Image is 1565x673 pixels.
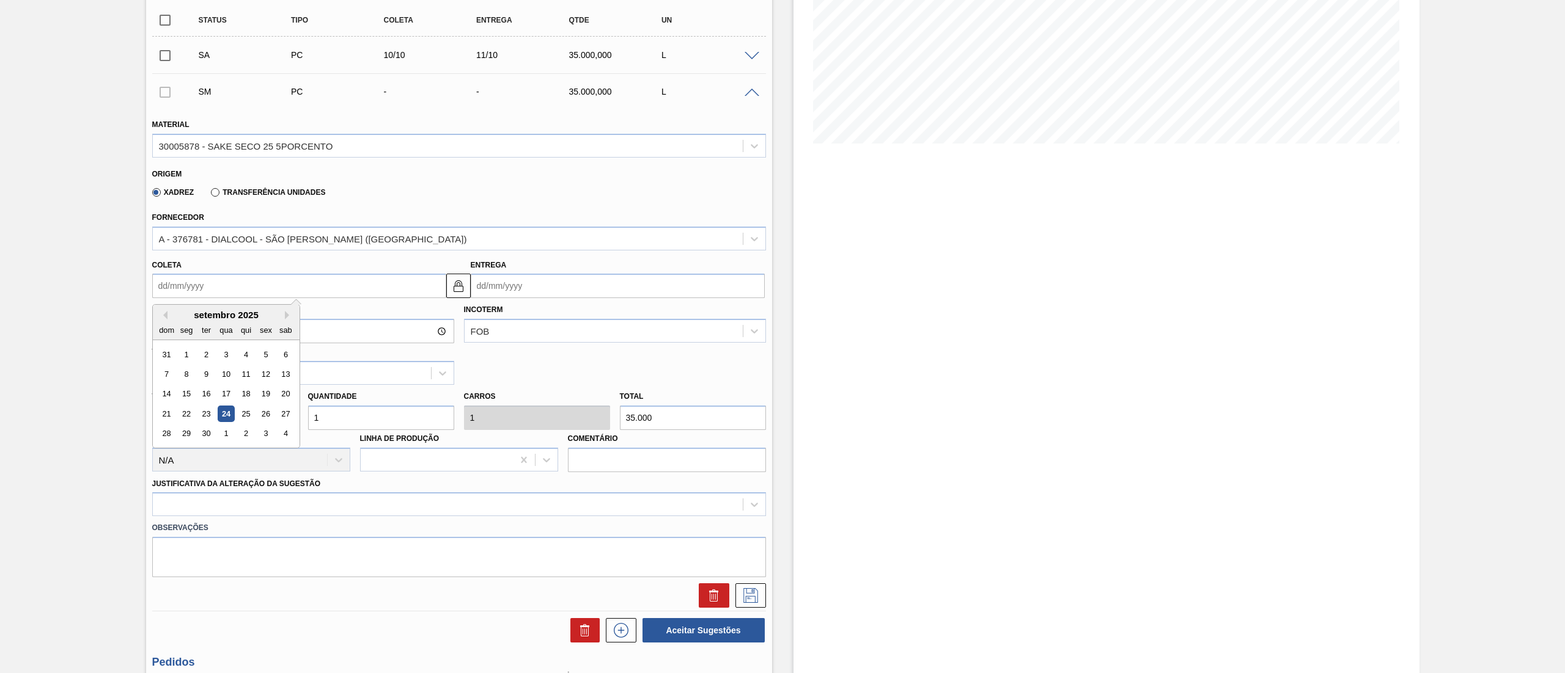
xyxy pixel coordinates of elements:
[257,406,274,422] div: Choose sexta-feira, 26 de setembro de 2025
[565,87,671,96] div: 35.000,000
[380,50,486,60] div: 10/10/2025
[158,366,175,382] div: Choose domingo, 7 de setembro de 2025
[277,426,293,442] div: Choose sábado, 4 de outubro de 2025
[471,274,765,298] input: dd/mm/yyyy
[152,274,446,298] input: dd/mm/yyyy
[565,16,671,24] div: Qtde
[568,430,766,448] label: Comentário
[636,617,766,644] div: Aceitar Sugestões
[152,188,194,197] label: Xadrez
[178,386,194,402] div: Choose segunda-feira, 15 de setembro de 2025
[152,656,766,669] h3: Pedidos
[152,519,766,537] label: Observações
[152,120,190,129] label: Material
[451,278,466,293] img: locked
[277,322,293,338] div: sab
[729,583,766,608] div: Salvar Sugestão
[658,16,764,24] div: UN
[218,406,234,422] div: Choose quarta-feira, 24 de setembro de 2025
[473,87,579,96] div: -
[237,426,254,442] div: Choose quinta-feira, 2 de outubro de 2025
[257,346,274,363] div: Choose sexta-feira, 5 de setembro de 2025
[693,583,729,608] div: Excluir Sugestão
[446,274,471,298] button: locked
[196,50,301,60] div: Sugestão Alterada
[257,366,274,382] div: Choose sexta-feira, 12 de setembro de 2025
[196,87,301,96] div: Sugestão Manual
[237,386,254,402] div: Choose quinta-feira, 18 de setembro de 2025
[178,366,194,382] div: Choose segunda-feira, 8 de setembro de 2025
[277,406,293,422] div: Choose sábado, 27 de setembro de 2025
[643,618,765,642] button: Aceitar Sugestões
[257,322,274,338] div: sex
[277,366,293,382] div: Choose sábado, 13 de setembro de 2025
[197,406,214,422] div: Choose terça-feira, 23 de setembro de 2025
[277,346,293,363] div: Choose sábado, 6 de setembro de 2025
[564,618,600,642] div: Excluir Sugestões
[152,170,182,178] label: Origem
[600,618,636,642] div: Nova sugestão
[196,16,301,24] div: Status
[473,50,579,60] div: 11/10/2025
[156,344,295,443] div: month 2025-09
[211,188,325,197] label: Transferência Unidades
[218,346,234,363] div: Choose quarta-feira, 3 de setembro de 2025
[471,326,490,336] div: FOB
[257,386,274,402] div: Choose sexta-feira, 19 de setembro de 2025
[159,140,333,151] div: 30005878 - SAKE SECO 25 5PORCENTO
[197,366,214,382] div: Choose terça-feira, 9 de setembro de 2025
[158,322,175,338] div: dom
[197,322,214,338] div: ter
[360,434,440,443] label: Linha de Produção
[620,392,644,401] label: Total
[285,311,293,319] button: Next Month
[464,305,503,314] label: Incoterm
[218,366,234,382] div: Choose quarta-feira, 10 de setembro de 2025
[218,386,234,402] div: Choose quarta-feira, 17 de setembro de 2025
[218,426,234,442] div: Choose quarta-feira, 1 de outubro de 2025
[153,310,300,320] div: setembro 2025
[152,261,182,269] label: Coleta
[178,406,194,422] div: Choose segunda-feira, 22 de setembro de 2025
[471,261,507,269] label: Entrega
[237,346,254,363] div: Choose quinta-feira, 4 de setembro de 2025
[237,322,254,338] div: qui
[197,386,214,402] div: Choose terça-feira, 16 de setembro de 2025
[658,87,764,96] div: L
[257,426,274,442] div: Choose sexta-feira, 3 de outubro de 2025
[237,406,254,422] div: Choose quinta-feira, 25 de setembro de 2025
[277,386,293,402] div: Choose sábado, 20 de setembro de 2025
[288,16,394,24] div: Tipo
[565,50,671,60] div: 35.000,000
[159,311,168,319] button: Previous Month
[178,322,194,338] div: seg
[380,16,486,24] div: Coleta
[158,426,175,442] div: Choose domingo, 28 de setembro de 2025
[658,50,764,60] div: L
[152,301,454,319] label: Hora Entrega
[159,233,467,244] div: A - 376781 - DIALCOOL - SÃO [PERSON_NAME] ([GEOGRAPHIC_DATA])
[380,87,486,96] div: -
[197,346,214,363] div: Choose terça-feira, 2 de setembro de 2025
[152,479,321,488] label: Justificativa da Alteração da Sugestão
[288,87,394,96] div: Pedido de Compra
[218,322,234,338] div: qua
[473,16,579,24] div: Entrega
[152,213,204,222] label: Fornecedor
[464,392,496,401] label: Carros
[237,366,254,382] div: Choose quinta-feira, 11 de setembro de 2025
[308,392,357,401] label: Quantidade
[178,346,194,363] div: Choose segunda-feira, 1 de setembro de 2025
[288,50,394,60] div: Pedido de Compra
[158,346,175,363] div: Choose domingo, 31 de agosto de 2025
[178,426,194,442] div: Choose segunda-feira, 29 de setembro de 2025
[158,406,175,422] div: Choose domingo, 21 de setembro de 2025
[197,426,214,442] div: Choose terça-feira, 30 de setembro de 2025
[158,386,175,402] div: Choose domingo, 14 de setembro de 2025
